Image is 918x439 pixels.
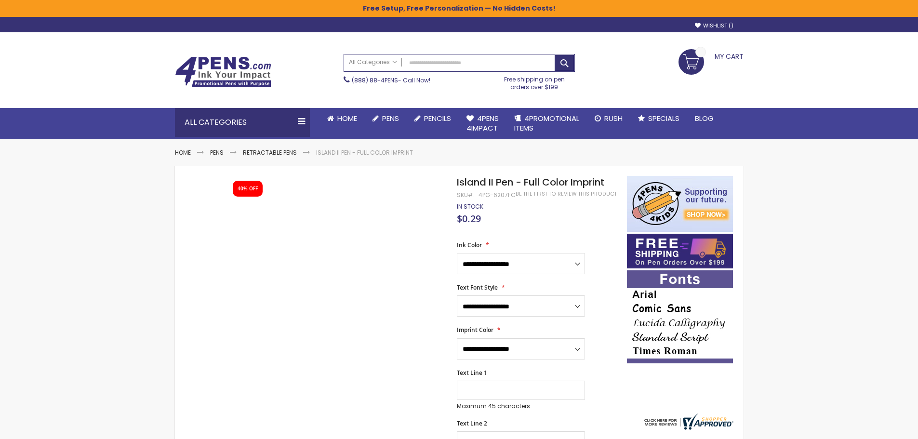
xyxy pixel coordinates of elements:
a: Home [319,108,365,129]
a: Rush [587,108,630,129]
span: Pens [382,113,399,123]
a: Pens [365,108,407,129]
span: Text Line 1 [457,369,487,377]
a: Wishlist [695,22,733,29]
span: Ink Color [457,241,482,249]
span: Pencils [424,113,451,123]
span: - Call Now! [352,76,430,84]
img: 4pens.com widget logo [642,413,733,430]
div: 4PG-6207FC [479,191,516,199]
img: 4pens 4 kids [627,176,733,232]
span: Home [337,113,357,123]
a: Blog [687,108,721,129]
span: Rush [604,113,623,123]
span: Island II Pen - Full Color Imprint [457,175,604,189]
span: 4PROMOTIONAL ITEMS [514,113,579,133]
div: 40% OFF [238,186,258,192]
a: 4Pens4impact [459,108,506,139]
p: Maximum 45 characters [457,402,585,410]
a: Specials [630,108,687,129]
a: All Categories [344,54,402,70]
span: All Categories [349,58,397,66]
a: 4PROMOTIONALITEMS [506,108,587,139]
img: font-personalization-examples [627,270,733,363]
img: Free shipping on orders over $199 [627,234,733,268]
a: Home [175,148,191,157]
span: Text Line 2 [457,419,487,427]
span: Imprint Color [457,326,493,334]
span: Text Font Style [457,283,498,292]
div: All Categories [175,108,310,137]
span: 4Pens 4impact [466,113,499,133]
a: Retractable Pens [243,148,297,157]
a: Pencils [407,108,459,129]
a: 4pens.com certificate URL [642,424,733,432]
span: Blog [695,113,714,123]
span: In stock [457,202,483,211]
strong: SKU [457,191,475,199]
a: (888) 88-4PENS [352,76,398,84]
div: Availability [457,203,483,211]
div: Free shipping on pen orders over $199 [494,72,575,91]
li: Island II Pen - Full Color Imprint [316,149,413,157]
img: 4Pens Custom Pens and Promotional Products [175,56,271,87]
span: Specials [648,113,679,123]
span: $0.29 [457,212,481,225]
a: Pens [210,148,224,157]
a: Be the first to review this product [516,190,617,198]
